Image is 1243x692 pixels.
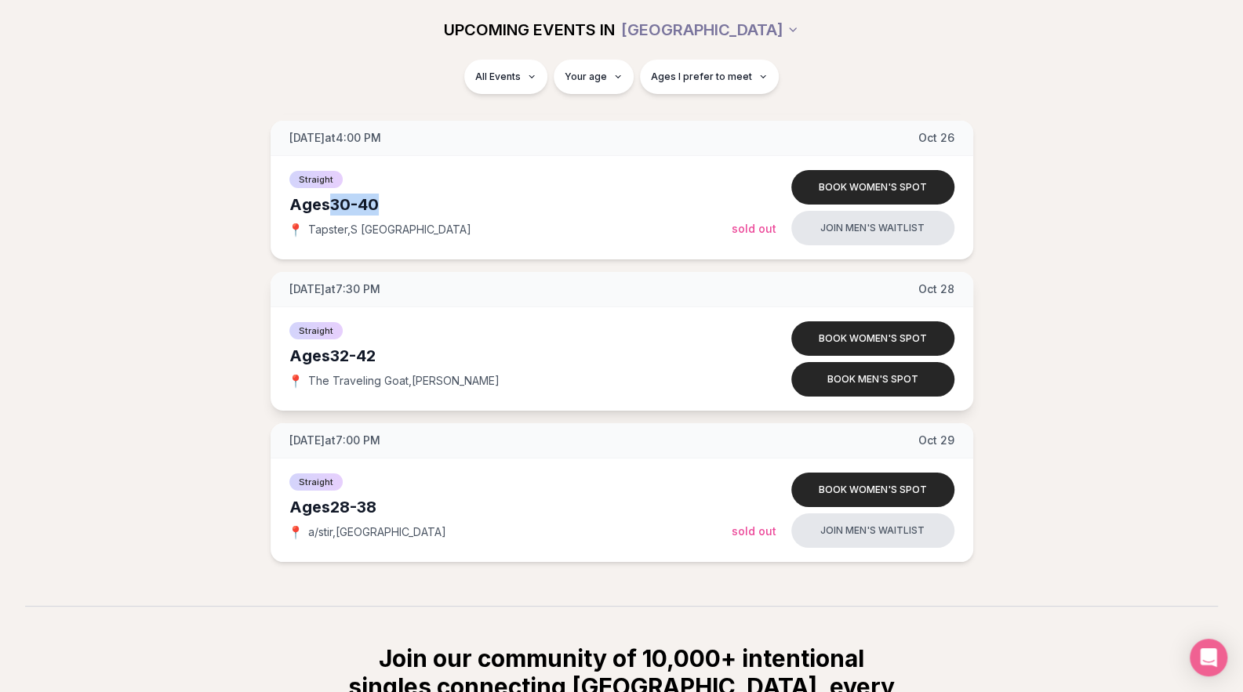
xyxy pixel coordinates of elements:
[918,130,954,146] span: Oct 26
[791,473,954,507] button: Book women's spot
[289,194,732,216] div: Ages 30-40
[732,222,776,235] span: Sold Out
[289,375,302,387] span: 📍
[308,373,500,389] span: The Traveling Goat , [PERSON_NAME]
[565,71,607,83] span: Your age
[732,524,776,538] span: Sold Out
[640,60,779,94] button: Ages I prefer to meet
[289,433,380,448] span: [DATE] at 7:00 PM
[791,513,954,548] button: Join men's waitlist
[791,211,954,245] button: Join men's waitlist
[791,321,954,356] button: Book women's spot
[621,13,799,47] button: [GEOGRAPHIC_DATA]
[918,433,954,448] span: Oct 29
[918,281,954,297] span: Oct 28
[308,222,471,237] span: Tapster , S [GEOGRAPHIC_DATA]
[308,524,446,540] span: a/stir , [GEOGRAPHIC_DATA]
[289,223,302,236] span: 📍
[464,60,547,94] button: All Events
[289,281,380,297] span: [DATE] at 7:30 PM
[289,526,302,538] span: 📍
[791,170,954,205] button: Book women's spot
[289,171,343,188] span: Straight
[791,362,954,397] button: Book men's spot
[289,496,732,518] div: Ages 28-38
[289,345,732,367] div: Ages 32-42
[444,19,615,41] span: UPCOMING EVENTS IN
[475,71,521,83] span: All Events
[289,322,343,339] span: Straight
[1190,639,1227,676] div: Open Intercom Messenger
[289,473,343,491] span: Straight
[289,130,381,146] span: [DATE] at 4:00 PM
[554,60,634,94] button: Your age
[651,71,752,83] span: Ages I prefer to meet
